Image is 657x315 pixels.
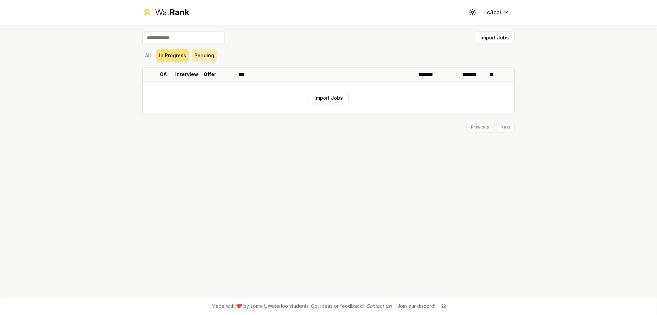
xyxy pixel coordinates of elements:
[160,71,167,78] p: OA
[481,6,515,19] button: c3cai
[155,7,189,18] div: Wat
[475,32,515,44] button: Import Jobs
[211,303,392,310] span: Made with ❤️ by some UWaterloo students. Got ideas or feedback?
[309,92,349,104] button: Import Jobs
[175,71,198,78] p: Interview
[192,49,217,62] button: Pending
[487,8,501,16] span: c3cai
[156,49,189,62] button: In Progress
[142,49,154,62] button: All
[397,303,435,310] div: Join our discord!
[142,7,189,18] a: WatRank
[204,71,216,78] p: Offer
[366,303,392,309] a: Contact us!
[169,7,189,17] span: Rank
